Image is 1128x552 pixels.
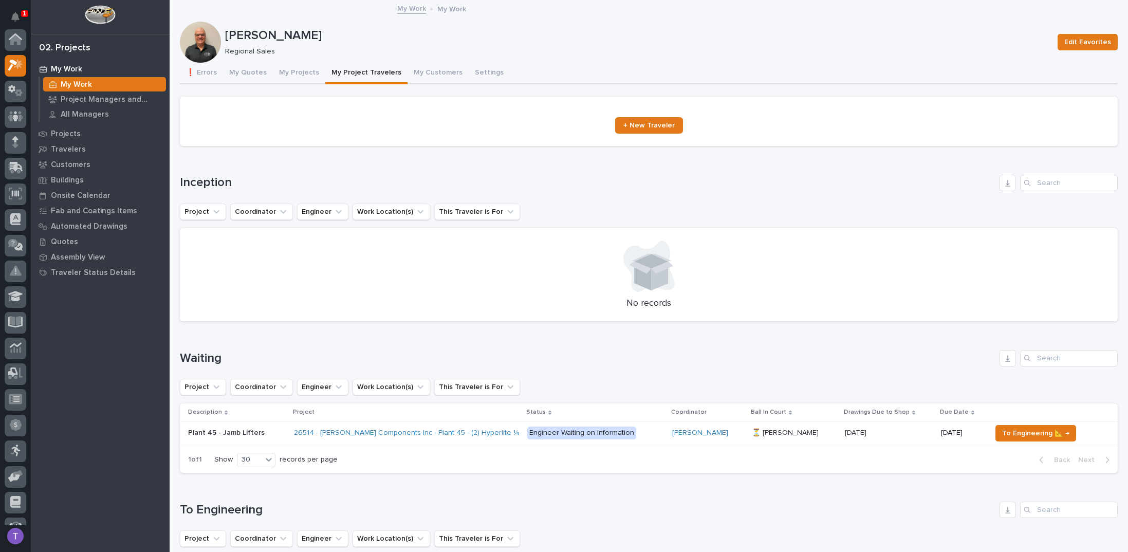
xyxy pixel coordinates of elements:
p: [PERSON_NAME] [225,28,1049,43]
span: Edit Favorites [1064,36,1111,48]
a: My Work [397,2,426,14]
a: All Managers [40,107,170,121]
p: Projects [51,130,81,139]
p: ⏳ [PERSON_NAME] [752,427,821,437]
p: My Work [51,65,82,74]
button: Coordinator [230,204,293,220]
p: Project [293,407,315,418]
p: Ball In Court [751,407,786,418]
p: Regional Sales [225,47,1045,56]
a: 26514 - [PERSON_NAME] Components Inc - Plant 45 - (2) Hyperlite ¼ ton bridge cranes; 24’ x 60’ [294,429,612,437]
p: Automated Drawings [51,222,127,231]
p: Buildings [51,176,84,185]
button: Project [180,530,226,547]
img: Workspace Logo [85,5,115,24]
button: My Quotes [223,63,273,84]
button: Work Location(s) [353,204,430,220]
a: Onsite Calendar [31,188,170,203]
span: Next [1078,455,1101,465]
p: Customers [51,160,90,170]
button: Work Location(s) [353,379,430,395]
h1: Inception [180,175,995,190]
h1: To Engineering [180,503,995,518]
a: Projects [31,126,170,141]
button: Engineer [297,204,348,220]
p: Show [214,455,233,464]
p: 1 [23,10,26,17]
a: Assembly View [31,249,170,265]
p: [DATE] [845,427,868,437]
p: Drawings Due to Shop [844,407,910,418]
a: My Work [40,77,170,91]
p: My Work [437,3,466,14]
a: Buildings [31,172,170,188]
button: Work Location(s) [353,530,430,547]
button: Engineer [297,530,348,547]
p: 1 of 1 [180,447,210,472]
button: To Engineering 📐 → [995,425,1076,441]
p: records per page [280,455,338,464]
p: Travelers [51,145,86,154]
p: Description [188,407,222,418]
button: Project [180,379,226,395]
span: To Engineering 📐 → [1002,427,1069,439]
p: Project Managers and Engineers [61,95,162,104]
button: Edit Favorites [1058,34,1118,50]
p: Due Date [940,407,969,418]
input: Search [1020,175,1118,191]
button: Coordinator [230,530,293,547]
p: Traveler Status Details [51,268,136,278]
div: Notifications1 [13,12,26,29]
div: 02. Projects [39,43,90,54]
tr: Plant 45 - Jamb LiftersPlant 45 - Jamb Lifters 26514 - [PERSON_NAME] Components Inc - Plant 45 - ... [180,421,1118,445]
p: [DATE] [941,429,983,437]
p: Plant 45 - Jamb Lifters [188,427,267,437]
a: Fab and Coatings Items [31,203,170,218]
a: Traveler Status Details [31,265,170,280]
button: Coordinator [230,379,293,395]
button: This Traveler is For [434,530,520,547]
button: Back [1031,455,1074,465]
a: Project Managers and Engineers [40,92,170,106]
span: Back [1048,455,1070,465]
button: This Traveler is For [434,204,520,220]
h1: Waiting [180,351,995,366]
a: Quotes [31,234,170,249]
button: Next [1074,455,1118,465]
button: users-avatar [5,525,26,547]
a: My Work [31,61,170,77]
a: + New Traveler [615,117,683,134]
input: Search [1020,350,1118,366]
p: Fab and Coatings Items [51,207,137,216]
p: Onsite Calendar [51,191,110,200]
button: My Project Travelers [325,63,408,84]
a: Customers [31,157,170,172]
p: Status [526,407,546,418]
span: + New Traveler [623,122,675,129]
p: No records [192,298,1105,309]
p: Assembly View [51,253,105,262]
p: My Work [61,80,92,89]
p: Coordinator [671,407,707,418]
button: Project [180,204,226,220]
div: Engineer Waiting on Information [527,427,636,439]
button: Settings [469,63,510,84]
button: My Projects [273,63,325,84]
a: Travelers [31,141,170,157]
input: Search [1020,502,1118,518]
button: Notifications [5,6,26,28]
div: 30 [237,454,262,465]
button: ❗ Errors [180,63,223,84]
a: Automated Drawings [31,218,170,234]
button: My Customers [408,63,469,84]
p: All Managers [61,110,109,119]
button: Engineer [297,379,348,395]
a: [PERSON_NAME] [672,429,728,437]
button: This Traveler is For [434,379,520,395]
p: Quotes [51,237,78,247]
